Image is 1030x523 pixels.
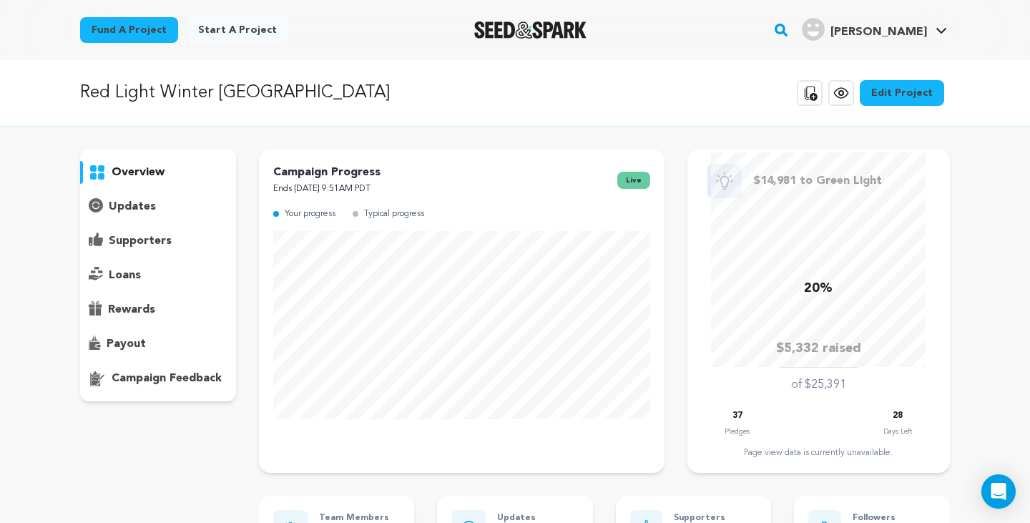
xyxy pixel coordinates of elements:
p: campaign feedback [112,370,222,387]
p: 28 [893,408,903,424]
button: overview [80,161,236,184]
button: payout [80,333,236,356]
p: updates [109,198,156,215]
button: loans [80,264,236,287]
img: user.png [802,18,825,41]
a: Ramon S.'s Profile [799,15,950,41]
p: loans [109,267,141,284]
div: Ramon S.'s Profile [802,18,927,41]
p: of $25,391 [791,376,846,394]
span: Ramon S.'s Profile [799,15,950,45]
a: Edit Project [860,80,944,106]
p: payout [107,336,146,353]
p: Campaign Progress [273,164,381,181]
p: Red Light Winter [GEOGRAPHIC_DATA] [80,80,390,106]
a: Start a project [187,17,288,43]
img: Seed&Spark Logo Dark Mode [474,21,587,39]
p: Pledges [725,424,750,439]
p: Typical progress [364,206,424,223]
button: campaign feedback [80,367,236,390]
span: [PERSON_NAME] [830,26,927,38]
p: rewards [108,301,155,318]
a: Fund a project [80,17,178,43]
div: Page view data is currently unavailable. [702,447,936,459]
p: Ends [DATE] 9:51AM PDT [273,181,381,197]
p: Your progress [285,206,335,223]
div: Open Intercom Messenger [981,474,1016,509]
p: 20% [804,278,833,299]
p: 37 [732,408,742,424]
button: updates [80,195,236,218]
span: live [617,172,650,189]
button: rewards [80,298,236,321]
button: supporters [80,230,236,253]
a: Seed&Spark Homepage [474,21,587,39]
p: overview [112,164,165,181]
p: Days Left [883,424,912,439]
p: supporters [109,233,172,250]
